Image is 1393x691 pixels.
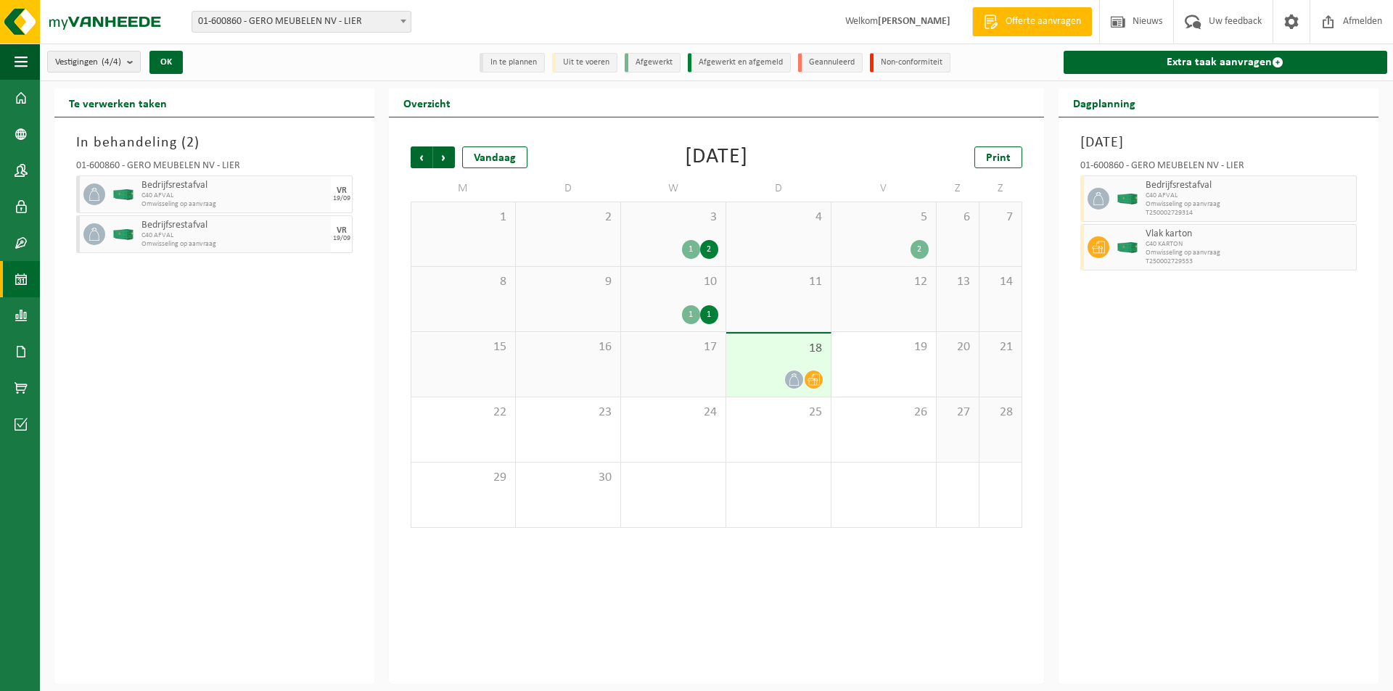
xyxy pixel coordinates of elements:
[1146,191,1352,200] span: C40 AFVAL
[411,175,516,202] td: M
[102,57,121,67] count: (4/4)
[523,274,613,290] span: 9
[911,240,929,259] div: 2
[628,339,718,355] span: 17
[141,200,327,209] span: Omwisseling op aanvraag
[987,210,1014,225] span: 7
[76,132,353,154] h3: In behandeling ( )
[141,240,327,249] span: Omwisseling op aanvraag
[419,274,508,290] span: 8
[149,51,183,74] button: OK
[55,51,121,73] span: Vestigingen
[1146,180,1352,191] span: Bedrijfsrestafval
[523,470,613,486] span: 30
[552,53,617,73] li: Uit te voeren
[1146,257,1352,266] span: T250002729553
[839,210,929,225] span: 5
[621,175,726,202] td: W
[112,229,134,240] img: HK-XC-40-GN-00
[1080,161,1357,175] div: 01-600860 - GERO MEUBELEN NV - LIER
[987,405,1014,421] span: 28
[628,210,718,225] span: 3
[141,191,327,200] span: C40 AFVAL
[972,7,1092,36] a: Offerte aanvragen
[944,339,971,355] span: 20
[337,186,347,195] div: VR
[1146,200,1352,209] span: Omwisseling op aanvraag
[523,210,613,225] span: 2
[700,240,718,259] div: 2
[337,226,347,235] div: VR
[1146,228,1352,240] span: Vlak karton
[944,210,971,225] span: 6
[798,53,863,73] li: Geannuleerd
[878,16,950,27] strong: [PERSON_NAME]
[628,274,718,290] span: 10
[1117,242,1138,253] img: HK-XC-40-GN-00
[839,339,929,355] span: 19
[987,339,1014,355] span: 21
[685,146,748,168] div: [DATE]
[333,195,350,202] div: 19/09
[480,53,545,73] li: In te plannen
[192,11,411,33] span: 01-600860 - GERO MEUBELEN NV - LIER
[1080,132,1357,154] h3: [DATE]
[734,405,823,421] span: 25
[688,53,791,73] li: Afgewerkt en afgemeld
[979,175,1022,202] td: Z
[839,274,929,290] span: 12
[1146,240,1352,249] span: C40 KARTON
[523,339,613,355] span: 16
[944,274,971,290] span: 13
[734,210,823,225] span: 4
[625,53,681,73] li: Afgewerkt
[141,220,327,231] span: Bedrijfsrestafval
[112,189,134,200] img: HK-XC-40-GN-00
[1059,88,1150,117] h2: Dagplanning
[1146,209,1352,218] span: T250002729314
[1064,51,1387,74] a: Extra taak aanvragen
[411,146,432,168] span: Vorige
[987,274,1014,290] span: 14
[870,53,950,73] li: Non-conformiteit
[682,240,700,259] div: 1
[1002,15,1085,29] span: Offerte aanvragen
[333,235,350,242] div: 19/09
[433,146,455,168] span: Volgende
[389,88,465,117] h2: Overzicht
[516,175,621,202] td: D
[839,405,929,421] span: 26
[141,231,327,240] span: C40 AFVAL
[523,405,613,421] span: 23
[54,88,181,117] h2: Te verwerken taken
[186,136,194,150] span: 2
[192,12,411,32] span: 01-600860 - GERO MEUBELEN NV - LIER
[937,175,979,202] td: Z
[462,146,527,168] div: Vandaag
[419,339,508,355] span: 15
[419,405,508,421] span: 22
[628,405,718,421] span: 24
[682,305,700,324] div: 1
[726,175,831,202] td: D
[986,152,1011,164] span: Print
[419,470,508,486] span: 29
[974,146,1022,168] a: Print
[76,161,353,175] div: 01-600860 - GERO MEUBELEN NV - LIER
[734,274,823,290] span: 11
[944,405,971,421] span: 27
[47,51,141,73] button: Vestigingen(4/4)
[831,175,937,202] td: V
[419,210,508,225] span: 1
[700,305,718,324] div: 1
[1146,249,1352,257] span: Omwisseling op aanvraag
[141,180,327,191] span: Bedrijfsrestafval
[1117,194,1138,204] img: HK-XC-40-GN-00
[734,341,823,357] span: 18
